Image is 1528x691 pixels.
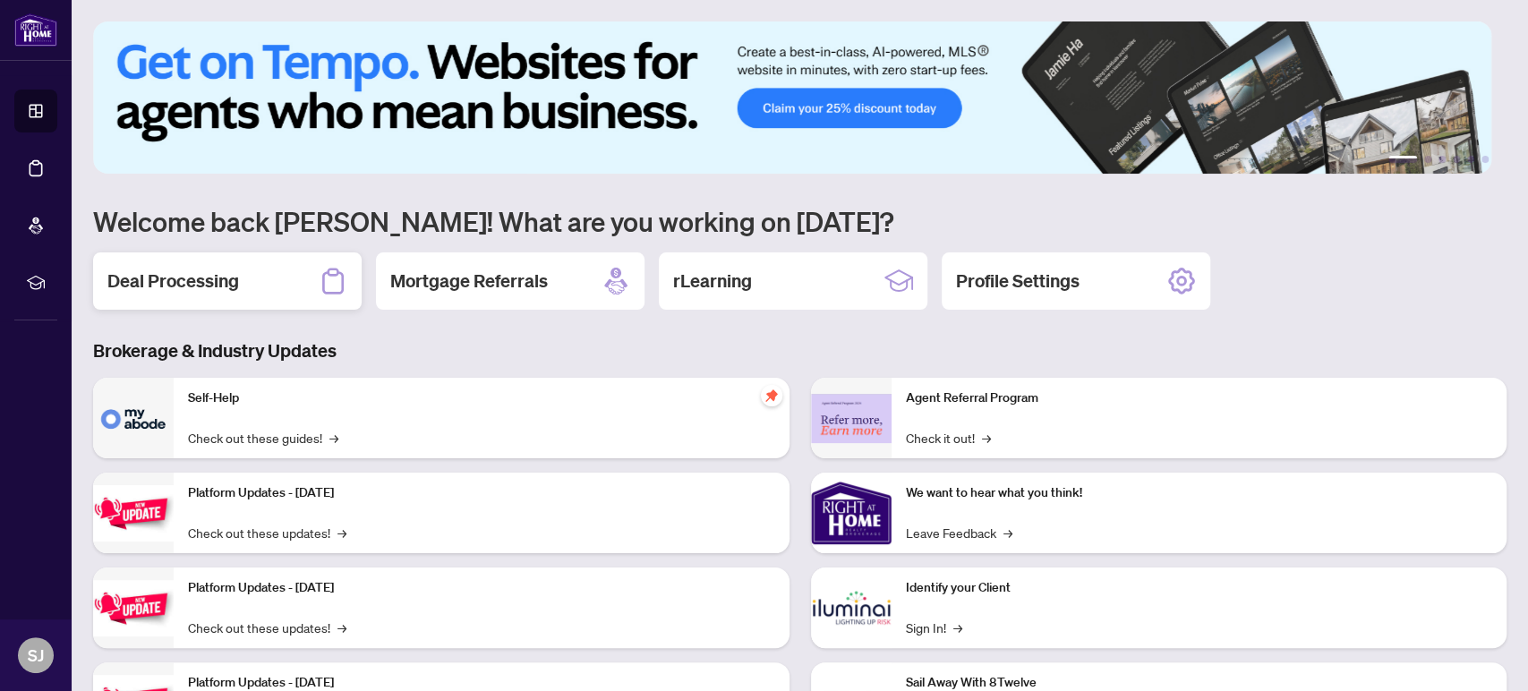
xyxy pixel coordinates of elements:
span: → [1003,523,1012,542]
p: Self-Help [188,388,775,408]
h3: Brokerage & Industry Updates [93,338,1507,363]
button: 6 [1481,156,1489,163]
a: Check out these updates!→ [188,523,346,542]
p: Platform Updates - [DATE] [188,483,775,503]
h2: Profile Settings [956,269,1080,294]
img: Identify your Client [811,567,892,648]
span: → [337,523,346,542]
img: Platform Updates - July 21, 2025 [93,485,174,542]
a: Check out these guides!→ [188,428,338,448]
button: 1 [1388,156,1417,163]
button: 2 [1424,156,1431,163]
a: Check it out!→ [906,428,991,448]
p: Agent Referral Program [906,388,1493,408]
img: Self-Help [93,378,174,458]
button: 3 [1438,156,1446,163]
img: Slide 0 [93,21,1491,174]
p: Identify your Client [906,578,1493,598]
span: SJ [28,643,44,668]
button: 4 [1453,156,1460,163]
p: Platform Updates - [DATE] [188,578,775,598]
a: Leave Feedback→ [906,523,1012,542]
button: Open asap [1456,628,1510,682]
img: logo [14,13,57,47]
span: pushpin [761,385,782,406]
a: Check out these updates!→ [188,618,346,637]
button: 5 [1467,156,1474,163]
h2: Mortgage Referrals [390,269,548,294]
span: → [982,428,991,448]
img: Platform Updates - July 8, 2025 [93,580,174,636]
img: Agent Referral Program [811,394,892,443]
p: We want to hear what you think! [906,483,1493,503]
span: → [953,618,962,637]
a: Sign In!→ [906,618,962,637]
h1: Welcome back [PERSON_NAME]! What are you working on [DATE]? [93,204,1507,238]
h2: rLearning [673,269,752,294]
h2: Deal Processing [107,269,239,294]
span: → [337,618,346,637]
img: We want to hear what you think! [811,473,892,553]
span: → [329,428,338,448]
